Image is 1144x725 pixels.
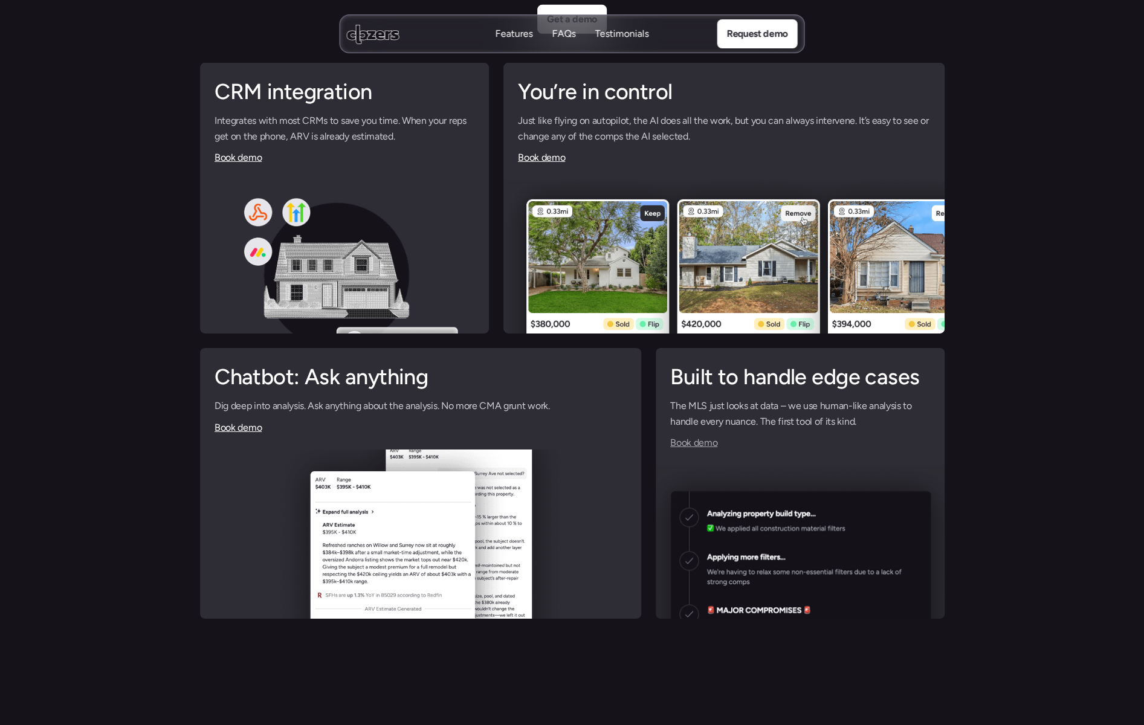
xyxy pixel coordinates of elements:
[215,362,627,392] h2: Chatbot: Ask anything
[518,152,565,163] a: Book demo
[496,27,533,41] a: FeaturesFeatures
[670,398,929,429] p: The MLS just looks at data – we use human-like analysis to handle every nuance. The first tool of...
[496,27,533,40] p: Features
[215,77,474,107] h2: CRM integration
[215,152,262,163] a: Book demo
[595,40,649,54] p: Testimonials
[518,77,930,107] h2: You’re in control
[215,421,262,433] a: Book demo
[518,113,930,144] p: Just like flying on autopilot, the AI does all the work, but you can always intervene. It’s easy ...
[552,40,576,54] p: FAQs
[595,27,649,40] p: Testimonials
[496,40,533,54] p: Features
[717,19,797,48] a: Request demo
[552,27,576,40] p: FAQs
[726,26,787,42] p: Request demo
[670,437,717,448] a: Book demo
[552,27,576,41] a: FAQsFAQs
[595,27,649,41] a: TestimonialsTestimonials
[215,398,627,414] p: Dig deep into analysis. Ask anything about the analysis. No more CMA grunt work.
[215,113,474,144] p: Integrates with most CRMs to save you time. When your reps get on the phone, ARV is already estim...
[670,362,929,392] h2: Built to handle edge cases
